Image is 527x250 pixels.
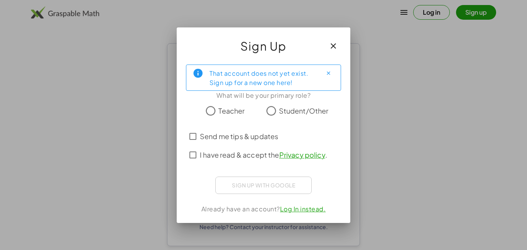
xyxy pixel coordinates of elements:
a: Log In instead. [280,205,326,213]
span: Student/Other [279,105,329,116]
a: Privacy policy [279,150,325,159]
div: What will be your primary role? [186,91,341,100]
span: Sign Up [240,37,287,55]
div: That account does not yet exist. Sign up for a new one here! [209,68,316,87]
div: Already have an account? [186,204,341,214]
span: Send me tips & updates [200,131,278,141]
span: Teacher [218,105,245,116]
button: Close [322,67,334,80]
span: I have read & accept the . [200,150,327,160]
